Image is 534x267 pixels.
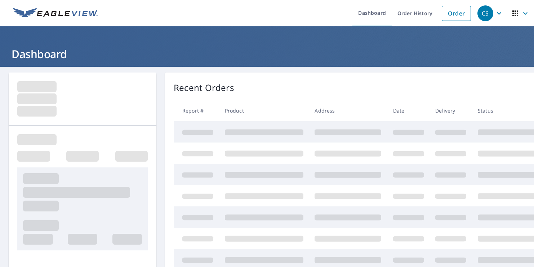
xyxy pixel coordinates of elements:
[13,8,98,19] img: EV Logo
[387,100,430,121] th: Date
[477,5,493,21] div: CS
[174,81,234,94] p: Recent Orders
[430,100,472,121] th: Delivery
[442,6,471,21] a: Order
[174,100,219,121] th: Report #
[9,47,525,61] h1: Dashboard
[219,100,309,121] th: Product
[309,100,387,121] th: Address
